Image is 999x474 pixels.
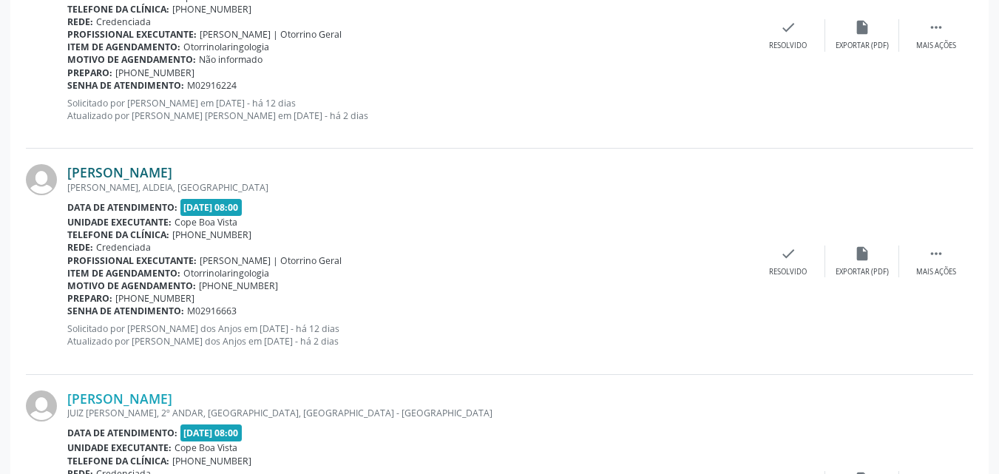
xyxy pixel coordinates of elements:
[67,228,169,241] b: Telefone da clínica:
[67,305,184,317] b: Senha de atendimento:
[928,19,944,35] i: 
[180,199,243,216] span: [DATE] 08:00
[172,228,251,241] span: [PHONE_NUMBER]
[67,164,172,180] a: [PERSON_NAME]
[67,241,93,254] b: Rede:
[183,267,269,280] span: Otorrinolaringologia
[67,67,112,79] b: Preparo:
[67,16,93,28] b: Rede:
[67,322,751,348] p: Solicitado por [PERSON_NAME] dos Anjos em [DATE] - há 12 dias Atualizado por [PERSON_NAME] dos An...
[172,3,251,16] span: [PHONE_NUMBER]
[67,3,169,16] b: Telefone da clínica:
[180,424,243,441] span: [DATE] 08:00
[67,53,196,66] b: Motivo de agendamento:
[780,19,796,35] i: check
[67,407,751,419] div: JUIZ [PERSON_NAME], 2º ANDAR, [GEOGRAPHIC_DATA], [GEOGRAPHIC_DATA] - [GEOGRAPHIC_DATA]
[96,241,151,254] span: Credenciada
[836,267,889,277] div: Exportar (PDF)
[187,305,237,317] span: M02916663
[916,267,956,277] div: Mais ações
[854,246,870,262] i: insert_drive_file
[26,390,57,421] img: img
[187,79,237,92] span: M02916224
[769,41,807,51] div: Resolvido
[67,201,177,214] b: Data de atendimento:
[67,292,112,305] b: Preparo:
[96,16,151,28] span: Credenciada
[183,41,269,53] span: Otorrinolaringologia
[199,53,263,66] span: Não informado
[67,41,180,53] b: Item de agendamento:
[175,441,237,454] span: Cope Boa Vista
[67,28,197,41] b: Profissional executante:
[769,267,807,277] div: Resolvido
[67,280,196,292] b: Motivo de agendamento:
[928,246,944,262] i: 
[200,254,342,267] span: [PERSON_NAME] | Otorrino Geral
[172,455,251,467] span: [PHONE_NUMBER]
[200,28,342,41] span: [PERSON_NAME] | Otorrino Geral
[67,79,184,92] b: Senha de atendimento:
[67,427,177,439] b: Data de atendimento:
[115,67,194,79] span: [PHONE_NUMBER]
[199,280,278,292] span: [PHONE_NUMBER]
[854,19,870,35] i: insert_drive_file
[67,254,197,267] b: Profissional executante:
[67,455,169,467] b: Telefone da clínica:
[67,97,751,122] p: Solicitado por [PERSON_NAME] em [DATE] - há 12 dias Atualizado por [PERSON_NAME] [PERSON_NAME] em...
[175,216,237,228] span: Cope Boa Vista
[115,292,194,305] span: [PHONE_NUMBER]
[67,216,172,228] b: Unidade executante:
[67,181,751,194] div: [PERSON_NAME], ALDEIA, [GEOGRAPHIC_DATA]
[67,390,172,407] a: [PERSON_NAME]
[916,41,956,51] div: Mais ações
[836,41,889,51] div: Exportar (PDF)
[67,441,172,454] b: Unidade executante:
[67,267,180,280] b: Item de agendamento:
[26,164,57,195] img: img
[780,246,796,262] i: check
